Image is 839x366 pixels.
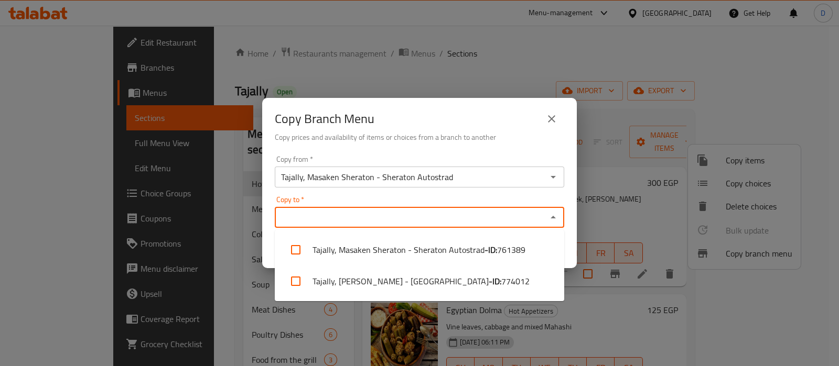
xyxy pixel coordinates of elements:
[546,170,561,184] button: Open
[501,275,530,287] span: 774012
[275,265,564,297] li: Tajally, [PERSON_NAME] - [GEOGRAPHIC_DATA]
[497,243,525,256] span: 761389
[539,106,564,131] button: close
[485,243,497,256] b: - ID:
[275,234,564,265] li: Tajally, Masaken Sheraton - Sheraton Autostrad
[275,110,374,127] h2: Copy Branch Menu
[275,131,564,143] h6: Copy prices and availability of items or choices from a branch to another
[489,275,501,287] b: - ID:
[546,210,561,225] button: Close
